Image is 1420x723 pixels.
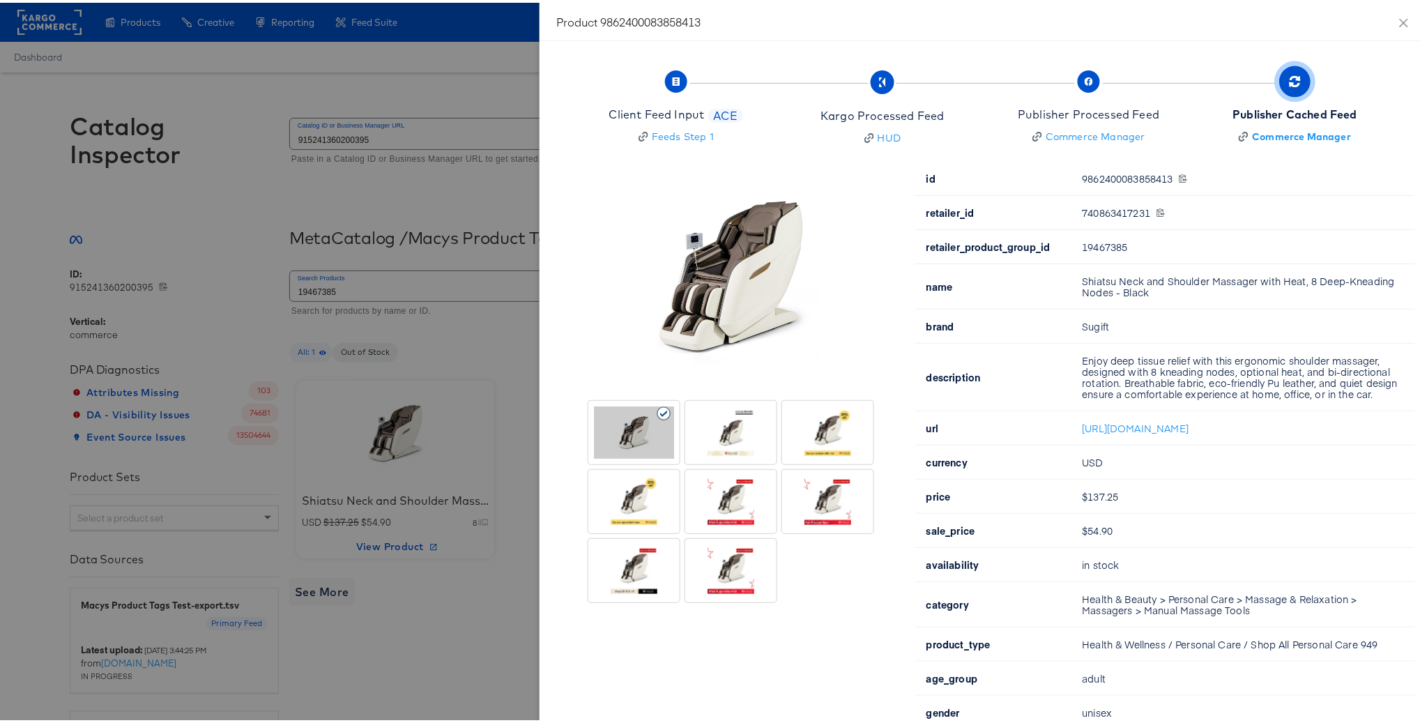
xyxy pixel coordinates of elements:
[1083,204,1398,215] div: 740863417231
[1398,15,1410,26] span: close
[1071,579,1415,625] td: Health & Beauty > Personal Care > Massage & Relaxation > Massagers > Manual Massage Tools
[1071,511,1415,545] td: $54.90
[878,128,901,142] div: HUD
[926,277,953,291] b: name
[708,105,744,121] span: ACE
[609,127,743,141] a: Feeds Step 1
[1253,127,1352,141] div: Commerce Manager
[926,418,938,432] b: url
[926,203,975,217] b: retailer_id
[926,317,954,330] b: brand
[926,634,991,648] b: product_type
[926,703,960,717] b: gender
[926,487,951,501] b: price
[1071,443,1415,477] td: USD
[556,11,1415,26] div: Product 9862400083858413
[1083,170,1398,181] div: 9862400083858413
[1018,127,1159,141] a: Commerce Manager
[1071,341,1415,409] td: Enjoy deep tissue relief with this ergonomic shoulder massager, designed with 8 kneading nodes, o...
[980,55,1198,158] button: Publisher Processed FeedCommerce Manager
[1071,307,1415,341] td: Sugift
[820,128,944,142] a: HUD
[1071,625,1415,659] td: Health & Wellness / Personal Care / Shop All Personal Care 949
[926,169,936,183] b: id
[1071,477,1415,511] td: $137.25
[774,55,991,159] button: Kargo Processed FeedHUD
[926,555,979,569] b: availability
[1186,55,1404,158] button: Publisher Cached FeedCommerce Manager
[1083,418,1189,432] a: [URL][DOMAIN_NAME]
[652,127,714,141] div: Feeds Step 1
[926,595,969,609] b: category
[1071,227,1415,261] td: 19467385
[1046,127,1145,141] div: Commerce Manager
[926,367,981,381] b: description
[926,237,1051,251] b: retailer_product_group_id
[926,669,977,683] b: age_group
[820,105,944,121] div: Kargo Processed Feed
[1071,261,1415,307] td: Shiatsu Neck and Shoulder Massager with Heat, 8 Deep-Kneading Nodes - Black
[1071,545,1415,579] td: in stock
[926,521,975,535] b: sale_price
[1233,104,1358,120] div: Publisher Cached Feed
[609,104,705,120] div: Client Feed Input
[1233,127,1358,141] a: Commerce Manager
[1018,104,1159,120] div: Publisher Processed Feed
[1071,659,1415,693] td: adult
[567,55,785,158] button: Client Feed InputACEFeeds Step 1
[926,452,968,466] b: currency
